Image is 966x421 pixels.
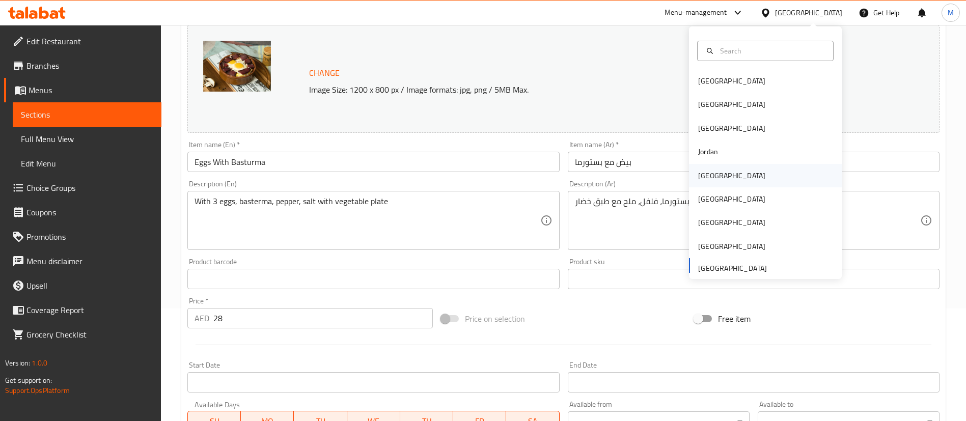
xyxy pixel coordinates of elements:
span: Coverage Report [26,304,153,316]
div: Menu-management [665,7,727,19]
span: Coupons [26,206,153,218]
a: Sections [13,102,161,127]
div: [GEOGRAPHIC_DATA] [775,7,842,18]
a: Grocery Checklist [4,322,161,347]
span: Free item [718,313,751,325]
span: Choice Groups [26,182,153,194]
p: AED [195,312,209,324]
a: Edit Menu [13,151,161,176]
span: Promotions [26,231,153,243]
span: Upsell [26,279,153,292]
div: [GEOGRAPHIC_DATA] [698,217,765,228]
input: Please enter price [213,308,433,328]
button: Change [305,63,344,83]
input: Enter name Ar [568,152,940,172]
span: Get support on: [5,374,52,387]
input: Search [716,45,827,57]
a: Edit Restaurant [4,29,161,53]
span: Menus [29,84,153,96]
span: Change [309,66,340,80]
a: Branches [4,53,161,78]
a: Menu disclaimer [4,249,161,273]
span: 1.0.0 [32,356,47,370]
input: Please enter product sku [568,269,940,289]
span: M [948,7,954,18]
div: Jordan [698,146,718,157]
div: [GEOGRAPHIC_DATA] [698,170,765,181]
textarea: مع 3 بيضات، بستورما، فلفل، ملح مع طبق خضار [575,197,920,245]
span: Price on selection [465,313,525,325]
img: mmw_638910970886527846 [203,41,271,92]
span: Sections [21,108,153,121]
a: Full Menu View [13,127,161,151]
span: Menu disclaimer [26,255,153,267]
a: Menus [4,78,161,102]
div: [GEOGRAPHIC_DATA] [698,123,765,134]
span: Full Menu View [21,133,153,145]
textarea: With 3 eggs, basterma, pepper, salt with vegetable plate [195,197,540,245]
a: Promotions [4,224,161,249]
a: Choice Groups [4,176,161,200]
a: Upsell [4,273,161,298]
input: Please enter product barcode [187,269,559,289]
a: Support.OpsPlatform [5,384,70,397]
p: Image Size: 1200 x 800 px / Image formats: jpg, png / 5MB Max. [305,83,845,96]
div: [GEOGRAPHIC_DATA] [698,241,765,252]
span: Branches [26,60,153,72]
div: [GEOGRAPHIC_DATA] [698,75,765,87]
span: Edit Menu [21,157,153,170]
a: Coverage Report [4,298,161,322]
div: [GEOGRAPHIC_DATA] [698,193,765,205]
span: Version: [5,356,30,370]
span: Grocery Checklist [26,328,153,341]
input: Enter name En [187,152,559,172]
a: Coupons [4,200,161,224]
span: Edit Restaurant [26,35,153,47]
div: [GEOGRAPHIC_DATA] [698,99,765,110]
